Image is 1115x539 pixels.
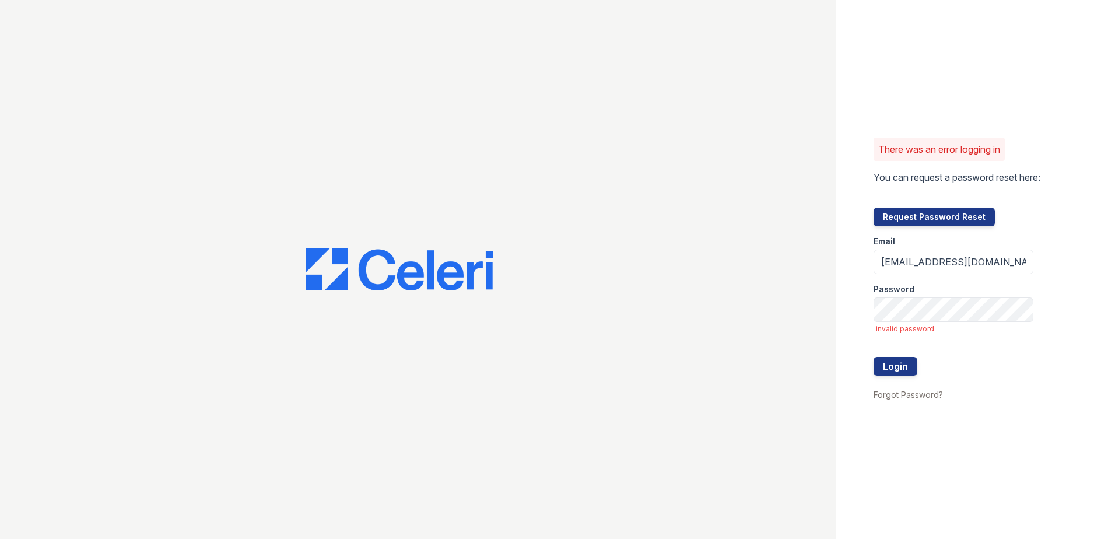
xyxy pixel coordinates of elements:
[874,283,914,295] label: Password
[874,390,943,400] a: Forgot Password?
[878,142,1000,156] p: There was an error logging in
[874,208,995,226] button: Request Password Reset
[874,236,895,247] label: Email
[874,357,917,376] button: Login
[306,249,493,290] img: CE_Logo_Blue-a8612792a0a2168367f1c8372b55b34899dd931a85d93a1a3d3e32e68fde9ad4.png
[876,324,1033,334] span: invalid password
[874,170,1040,184] p: You can request a password reset here:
